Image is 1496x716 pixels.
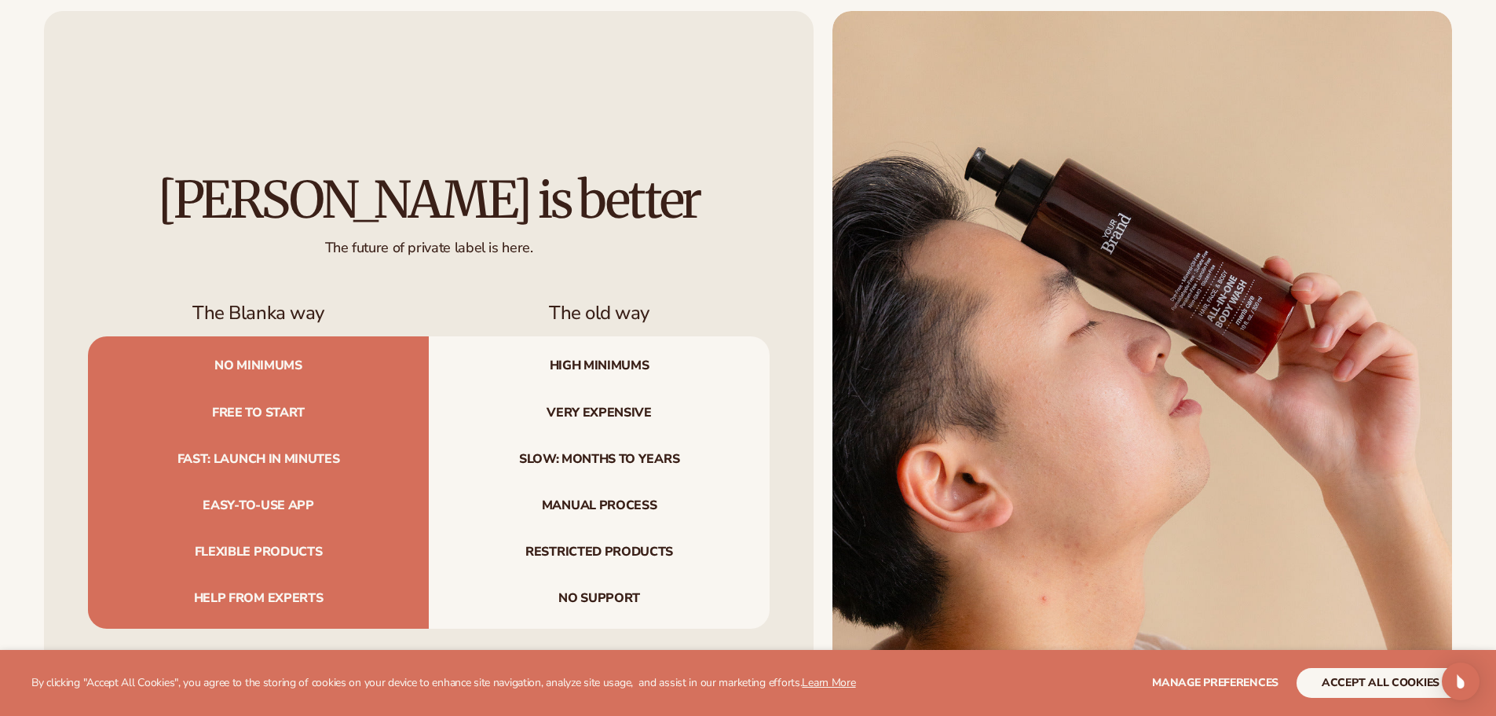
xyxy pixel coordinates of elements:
[88,483,429,529] span: Easy-to-use app
[88,226,770,257] div: The future of private label is here.
[429,436,770,483] span: Slow: months to years
[1297,668,1465,698] button: accept all cookies
[88,336,429,389] span: No minimums
[88,390,429,436] span: Free to start
[429,336,770,389] span: High minimums
[88,575,429,628] span: Help from experts
[429,575,770,628] span: No support
[31,677,856,690] p: By clicking "Accept All Cookies", you agree to the storing of cookies on your device to enhance s...
[1152,675,1278,690] span: Manage preferences
[429,483,770,529] span: Manual process
[88,302,429,325] h3: The Blanka way
[88,174,770,226] h2: [PERSON_NAME] is better
[1442,663,1480,700] div: Open Intercom Messenger
[429,390,770,436] span: Very expensive
[802,675,855,690] a: Learn More
[429,302,770,325] h3: The old way
[429,529,770,575] span: Restricted products
[88,529,429,575] span: Flexible products
[1152,668,1278,698] button: Manage preferences
[88,436,429,483] span: Fast: launch in minutes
